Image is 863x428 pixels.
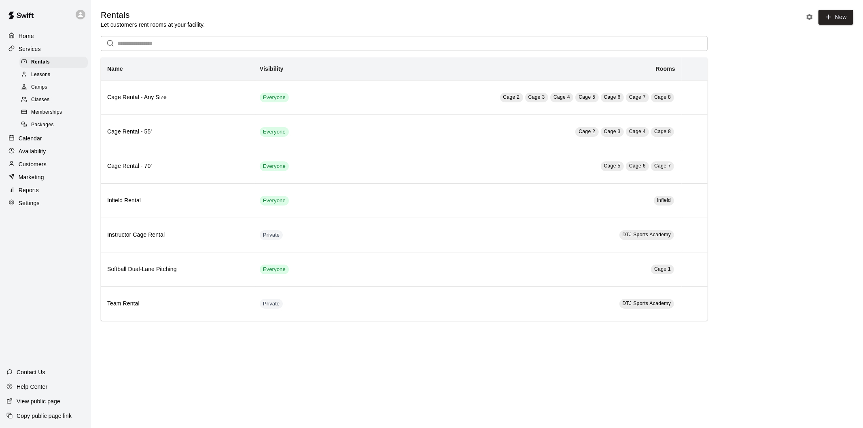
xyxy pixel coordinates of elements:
span: Cage 8 [654,129,671,134]
span: Cage 2 [503,94,520,100]
div: Memberships [19,107,88,118]
span: Camps [31,83,47,91]
h6: Infield Rental [107,196,247,205]
span: Cage 5 [579,94,595,100]
span: Everyone [260,266,289,273]
span: Private [260,231,283,239]
p: Marketing [19,173,44,181]
span: Private [260,300,283,308]
a: Camps [19,81,91,94]
span: Cage 1 [654,266,671,272]
div: This service is visible to all of your customers [260,127,289,137]
div: This service is visible to all of your customers [260,196,289,206]
a: Packages [19,119,91,131]
span: Packages [31,121,54,129]
span: Cage 7 [654,163,671,169]
a: Services [6,43,85,55]
p: Let customers rent rooms at your facility. [101,21,205,29]
span: Cage 6 [604,94,621,100]
p: Home [19,32,34,40]
div: This service is hidden, and can only be accessed via a direct link [260,230,283,240]
a: New [818,10,853,25]
span: Everyone [260,197,289,205]
b: Rooms [656,66,675,72]
a: Rentals [19,56,91,68]
div: This service is visible to all of your customers [260,161,289,171]
a: Memberships [19,106,91,119]
span: Cage 4 [553,94,570,100]
div: Lessons [19,69,88,81]
h6: Softball Dual-Lane Pitching [107,265,247,274]
div: Classes [19,94,88,106]
p: Help Center [17,383,47,391]
div: This service is hidden, and can only be accessed via a direct link [260,299,283,309]
p: Availability [19,147,46,155]
span: Everyone [260,94,289,102]
a: Calendar [6,132,85,144]
p: Customers [19,160,47,168]
h6: Cage Rental - Any Size [107,93,247,102]
span: Everyone [260,128,289,136]
p: Calendar [19,134,42,142]
h6: Instructor Cage Rental [107,231,247,239]
a: Marketing [6,171,85,183]
h6: Cage Rental - 70' [107,162,247,171]
span: Cage 8 [654,94,671,100]
div: Rentals [19,57,88,68]
span: DTJ Sports Academy [623,232,671,237]
span: Infield [657,197,671,203]
a: Reports [6,184,85,196]
span: Cage 4 [629,129,646,134]
span: Cage 2 [579,129,595,134]
p: Copy public page link [17,412,72,420]
div: This service is visible to all of your customers [260,265,289,274]
h6: Cage Rental - 55' [107,127,247,136]
a: Lessons [19,68,91,81]
div: Camps [19,82,88,93]
span: DTJ Sports Academy [623,301,671,306]
span: Classes [31,96,49,104]
div: Packages [19,119,88,131]
span: Everyone [260,163,289,170]
p: Services [19,45,41,53]
a: Settings [6,197,85,209]
div: This service is visible to all of your customers [260,93,289,102]
a: Availability [6,145,85,157]
table: simple table [101,57,708,321]
a: Classes [19,94,91,106]
span: Cage 5 [604,163,621,169]
h5: Rentals [101,10,205,21]
p: View public page [17,397,60,405]
p: Reports [19,186,39,194]
a: Customers [6,158,85,170]
span: Cage 3 [528,94,545,100]
h6: Team Rental [107,299,247,308]
b: Visibility [260,66,284,72]
span: Cage 7 [629,94,646,100]
a: Home [6,30,85,42]
span: Lessons [31,71,51,79]
p: Settings [19,199,40,207]
button: Rental settings [804,11,816,23]
b: Name [107,66,123,72]
span: Cage 3 [604,129,621,134]
span: Cage 6 [629,163,646,169]
span: Rentals [31,58,50,66]
span: Memberships [31,108,62,117]
p: Contact Us [17,368,45,376]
